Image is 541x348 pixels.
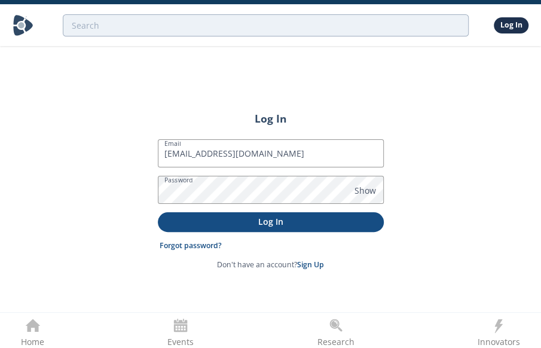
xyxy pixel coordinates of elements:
span: Show [354,184,376,197]
a: Log In [494,17,528,33]
p: Don't have an account? [217,260,324,270]
label: Email [164,139,181,148]
a: Forgot password? [160,240,222,251]
img: Home [13,15,33,36]
button: Log In [158,212,384,232]
p: Log In [166,215,375,228]
a: Sign Up [297,260,324,270]
label: Password [164,175,193,185]
h2: Log In [158,111,384,126]
input: Advanced Search [63,14,469,36]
